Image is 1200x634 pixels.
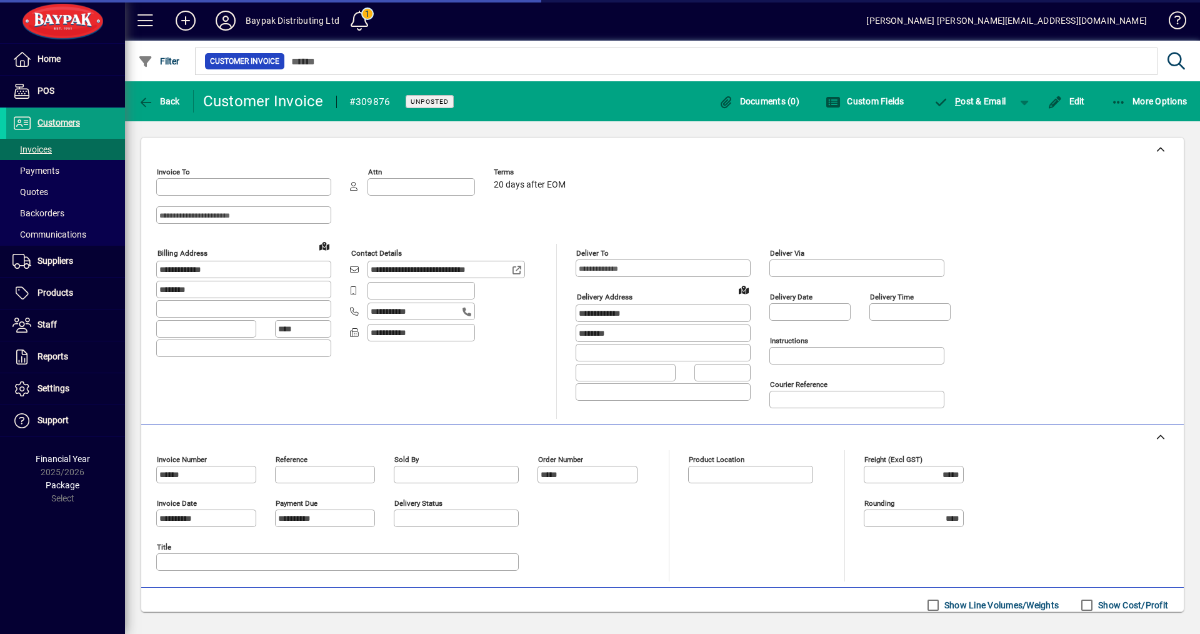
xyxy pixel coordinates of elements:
a: Home [6,44,125,75]
span: Custom Fields [826,96,904,106]
span: Payments [12,166,59,176]
button: Edit [1044,90,1088,113]
span: Unposted [411,98,449,106]
span: More Options [1111,96,1187,106]
div: [PERSON_NAME] [PERSON_NAME][EMAIL_ADDRESS][DOMAIN_NAME] [866,11,1147,31]
button: Documents (0) [715,90,802,113]
label: Show Line Volumes/Weights [942,599,1059,611]
span: POS [37,86,54,96]
span: Backorders [12,208,64,218]
a: Knowledge Base [1159,3,1184,43]
mat-label: Invoice To [157,168,190,176]
mat-label: Delivery status [394,499,442,508]
span: Quotes [12,187,48,197]
a: Payments [6,160,125,181]
button: Add [166,9,206,32]
a: View on map [314,236,334,256]
a: Backorders [6,203,125,224]
mat-label: Delivery date [770,293,812,301]
a: Invoices [6,139,125,160]
button: More Options [1108,90,1191,113]
button: Profile [206,9,246,32]
span: ost & Email [934,96,1006,106]
mat-label: Order number [538,455,583,464]
span: Communications [12,229,86,239]
span: Documents (0) [718,96,799,106]
a: Quotes [6,181,125,203]
label: Show Cost/Profit [1096,599,1168,611]
a: View on map [734,279,754,299]
a: Suppliers [6,246,125,277]
span: Customers [37,118,80,128]
button: Filter [135,50,183,73]
a: Support [6,405,125,436]
span: Reports [37,351,68,361]
a: Settings [6,373,125,405]
span: Support [37,415,69,425]
mat-label: Deliver To [576,249,609,258]
mat-label: Courier Reference [770,380,827,389]
mat-label: Freight (excl GST) [864,455,922,464]
span: Settings [37,383,69,393]
span: Package [46,480,79,490]
mat-label: Delivery time [870,293,914,301]
div: Baypak Distributing Ltd [246,11,339,31]
a: Reports [6,341,125,373]
mat-label: Payment due [276,499,317,508]
a: Products [6,278,125,309]
span: Terms [494,168,569,176]
span: 20 days after EOM [494,180,566,190]
mat-label: Invoice number [157,455,207,464]
mat-label: Reference [276,455,307,464]
span: Edit [1047,96,1085,106]
mat-label: Instructions [770,336,808,345]
mat-label: Invoice date [157,499,197,508]
span: Invoices [12,144,52,154]
span: Staff [37,320,57,330]
span: Suppliers [37,256,73,266]
button: Custom Fields [822,90,907,113]
span: Back [138,96,180,106]
mat-label: Rounding [864,499,894,508]
a: Communications [6,224,125,245]
mat-label: Attn [368,168,382,176]
span: Home [37,54,61,64]
button: Back [135,90,183,113]
mat-label: Product location [689,455,744,464]
div: #309876 [349,92,391,112]
span: Customer Invoice [210,55,279,68]
mat-label: Deliver via [770,249,804,258]
a: POS [6,76,125,107]
a: Staff [6,309,125,341]
span: Financial Year [36,454,90,464]
span: Products [37,288,73,298]
div: Customer Invoice [203,91,324,111]
button: Post & Email [927,90,1012,113]
mat-label: Sold by [394,455,419,464]
span: Filter [138,56,180,66]
span: P [955,96,961,106]
mat-label: Title [157,543,171,551]
app-page-header-button: Back [125,90,194,113]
